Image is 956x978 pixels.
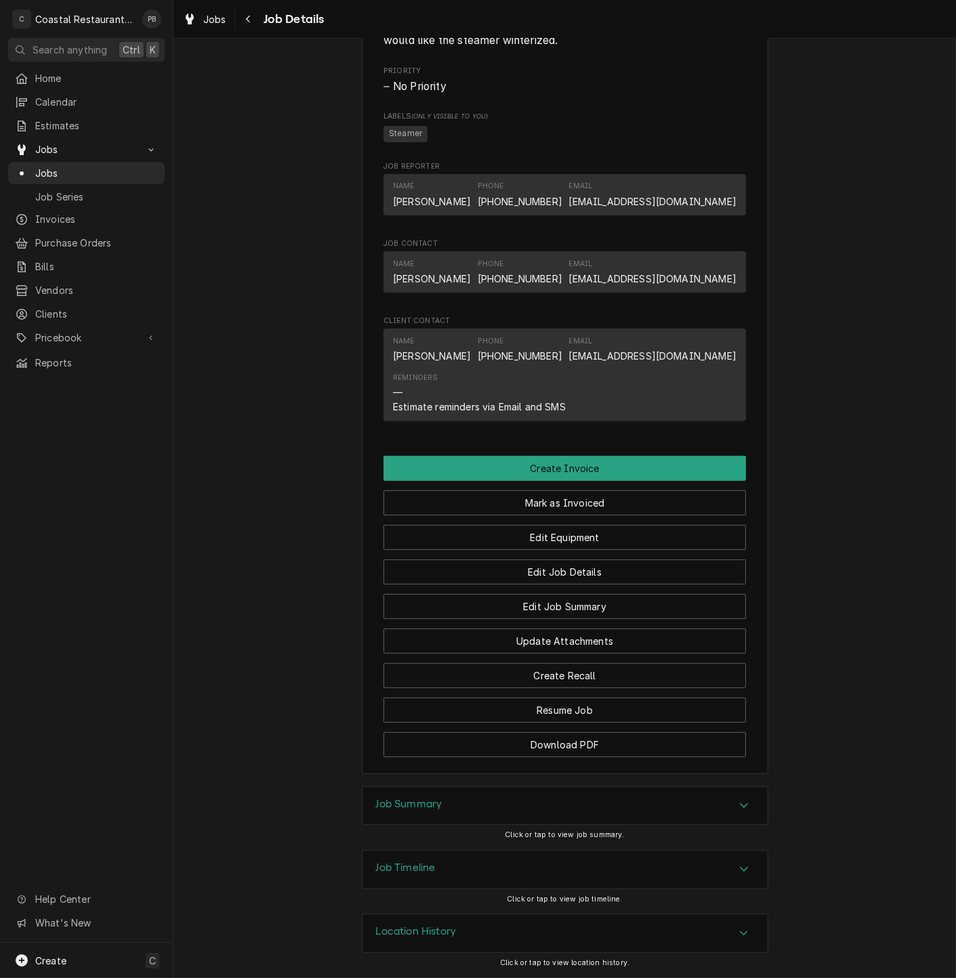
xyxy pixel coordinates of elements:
[393,385,402,400] div: —
[362,787,768,825] div: Accordion Header
[35,283,158,297] span: Vendors
[376,798,442,811] h3: Job Summary
[383,594,746,619] button: Edit Job Summary
[393,400,566,414] div: Estimate reminders via Email and SMS
[8,303,165,325] a: Clients
[383,456,746,757] div: Button Group
[383,238,746,249] span: Job Contact
[383,456,746,481] div: Button Group Row
[35,236,158,250] span: Purchase Orders
[8,162,165,184] a: Jobs
[383,550,746,584] div: Button Group Row
[383,663,746,688] button: Create Recall
[383,161,746,172] span: Job Reporter
[383,619,746,654] div: Button Group Row
[393,259,415,270] div: Name
[478,273,562,284] a: [PHONE_NUMBER]
[376,925,457,938] h3: Location History
[142,9,161,28] div: PB
[383,525,746,550] button: Edit Equipment
[35,142,138,156] span: Jobs
[569,336,736,363] div: Email
[149,954,156,968] span: C
[383,328,746,421] div: Contact
[8,279,165,301] a: Vendors
[383,79,746,95] span: Priority
[393,336,415,347] div: Name
[383,66,746,95] div: Priority
[478,336,504,347] div: Phone
[411,112,488,120] span: (Only Visible to You)
[362,850,768,889] div: Job Timeline
[35,955,66,966] span: Create
[393,181,471,208] div: Name
[362,786,768,826] div: Job Summary
[393,336,471,363] div: Name
[383,238,746,299] div: Job Contact
[150,43,156,57] span: K
[142,9,161,28] div: Phill Blush's Avatar
[178,8,232,30] a: Jobs
[383,316,746,326] span: Client Contact
[383,481,746,515] div: Button Group Row
[8,888,165,910] a: Go to Help Center
[35,119,158,133] span: Estimates
[383,629,746,654] button: Update Attachments
[35,356,158,370] span: Reports
[12,9,31,28] div: C
[203,12,226,26] span: Jobs
[478,181,562,208] div: Phone
[362,851,768,889] button: Accordion Details Expand Trigger
[383,174,746,215] div: Contact
[478,259,562,286] div: Phone
[35,259,158,274] span: Bills
[8,352,165,374] a: Reports
[362,914,768,952] div: Accordion Header
[376,862,436,874] h3: Job Timeline
[259,10,325,28] span: Job Details
[478,259,504,270] div: Phone
[35,212,158,226] span: Invoices
[8,138,165,161] a: Go to Jobs
[8,912,165,934] a: Go to What's New
[362,851,768,889] div: Accordion Header
[8,91,165,113] a: Calendar
[569,336,593,347] div: Email
[393,259,471,286] div: Name
[383,126,428,142] span: Steamer
[383,515,746,550] div: Button Group Row
[383,328,746,427] div: Client Contact List
[8,326,165,349] a: Go to Pricebook
[8,38,165,62] button: Search anythingCtrlK
[383,316,746,427] div: Client Contact
[569,259,736,286] div: Email
[569,181,736,208] div: Email
[478,350,562,362] a: [PHONE_NUMBER]
[123,43,140,57] span: Ctrl
[383,251,746,293] div: Contact
[383,584,746,619] div: Button Group Row
[362,914,768,952] button: Accordion Details Expand Trigger
[383,688,746,723] div: Button Group Row
[238,8,259,30] button: Navigate back
[35,892,157,906] span: Help Center
[478,336,562,363] div: Phone
[383,456,746,481] button: Create Invoice
[569,196,736,207] a: [EMAIL_ADDRESS][DOMAIN_NAME]
[35,190,158,204] span: Job Series
[35,916,157,930] span: What's New
[383,698,746,723] button: Resume Job
[362,787,768,825] button: Accordion Details Expand Trigger
[35,71,158,85] span: Home
[383,251,746,299] div: Job Contact List
[35,95,158,109] span: Calendar
[383,111,746,144] div: [object Object]
[569,259,593,270] div: Email
[8,186,165,208] a: Job Series
[383,79,746,95] div: No Priority
[383,490,746,515] button: Mark as Invoiced
[383,161,746,222] div: Job Reporter
[8,232,165,254] a: Purchase Orders
[383,732,746,757] button: Download PDF
[8,255,165,278] a: Bills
